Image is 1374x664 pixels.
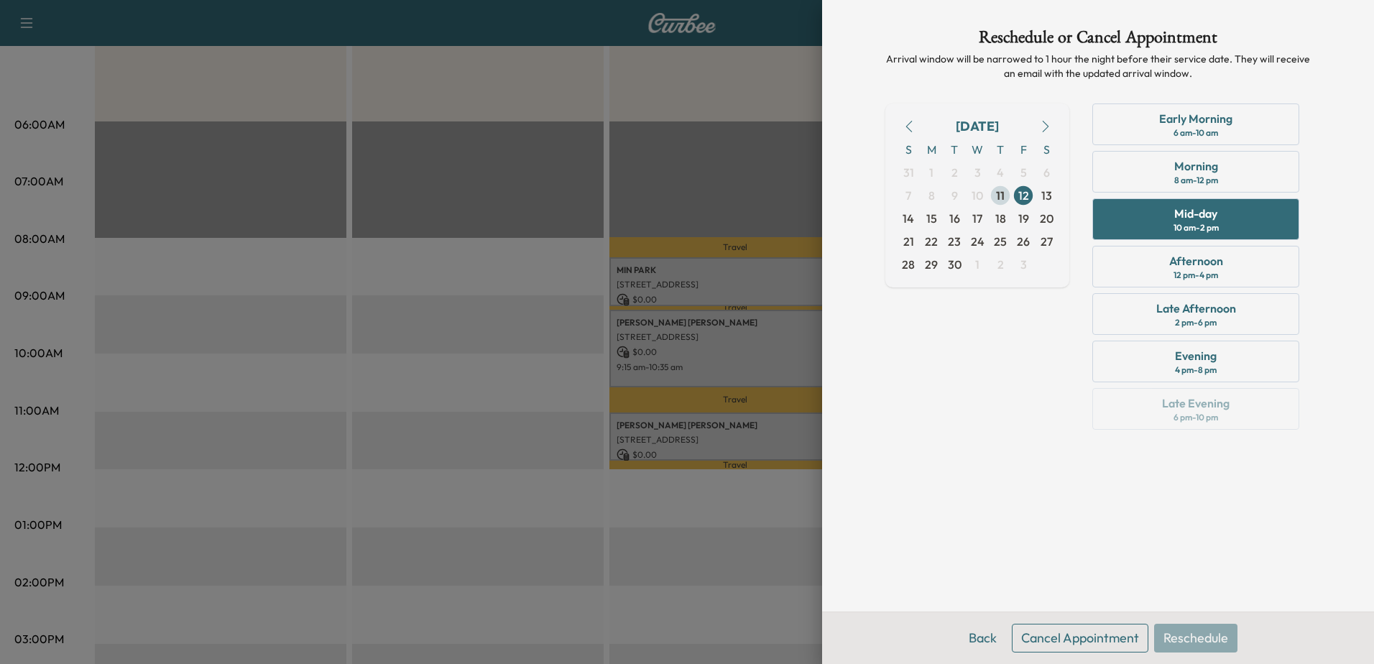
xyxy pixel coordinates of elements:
span: T [989,138,1012,161]
div: Afternoon [1169,252,1223,269]
div: 4 pm - 8 pm [1175,364,1217,376]
span: 3 [1020,256,1027,273]
span: 28 [902,256,915,273]
span: F [1012,138,1035,161]
span: 27 [1041,233,1053,250]
span: 5 [1020,164,1027,181]
span: 23 [948,233,961,250]
button: Cancel Appointment [1012,624,1148,653]
span: 19 [1018,210,1029,227]
span: 16 [949,210,960,227]
div: 12 pm - 4 pm [1174,269,1218,281]
span: 13 [1041,187,1052,204]
span: 14 [903,210,914,227]
div: Evening [1175,347,1217,364]
span: 15 [926,210,937,227]
span: 29 [925,256,938,273]
span: 7 [905,187,911,204]
span: 1 [929,164,933,181]
span: 31 [903,164,914,181]
span: 8 [928,187,935,204]
div: 10 am - 2 pm [1174,222,1219,234]
span: 12 [1018,187,1029,204]
div: Mid-day [1174,205,1217,222]
span: M [920,138,943,161]
span: 2 [997,256,1004,273]
span: S [897,138,920,161]
span: 1 [975,256,979,273]
span: 20 [1040,210,1053,227]
span: 9 [951,187,958,204]
h1: Reschedule or Cancel Appointment [885,29,1311,52]
span: 2 [951,164,958,181]
span: 18 [995,210,1006,227]
span: S [1035,138,1058,161]
span: 21 [903,233,914,250]
div: Early Morning [1159,110,1232,127]
span: 11 [996,187,1005,204]
span: W [966,138,989,161]
span: 4 [997,164,1004,181]
div: 6 am - 10 am [1174,127,1218,139]
span: 10 [972,187,983,204]
div: Morning [1174,157,1218,175]
span: 25 [994,233,1007,250]
div: Late Afternoon [1156,300,1236,317]
p: Arrival window will be narrowed to 1 hour the night before their service date. They will receive ... [885,52,1311,80]
div: 2 pm - 6 pm [1175,317,1217,328]
div: [DATE] [956,116,999,137]
span: 24 [971,233,985,250]
span: 17 [972,210,982,227]
div: 8 am - 12 pm [1174,175,1218,186]
span: 22 [925,233,938,250]
span: 3 [974,164,981,181]
span: T [943,138,966,161]
button: Back [959,624,1006,653]
span: 26 [1017,233,1030,250]
span: 6 [1043,164,1050,181]
span: 30 [948,256,962,273]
